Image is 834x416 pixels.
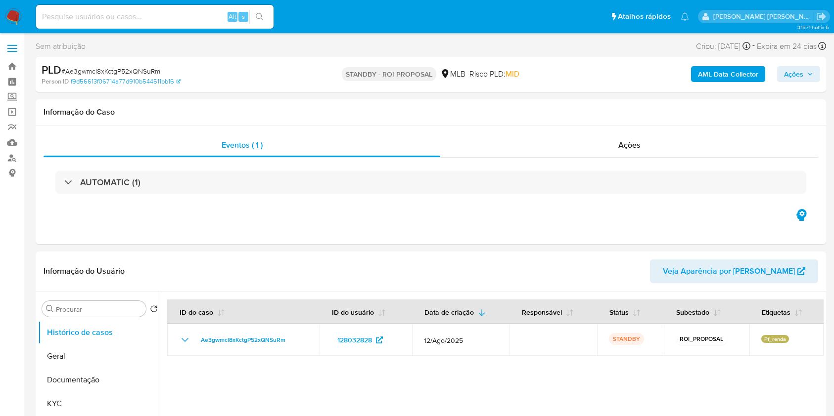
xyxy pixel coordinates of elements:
[229,12,236,21] span: Alt
[38,321,162,344] button: Histórico de casos
[80,177,140,188] h3: AUTOMATIC (1)
[44,266,125,276] h1: Informação do Usuário
[56,305,142,314] input: Procurar
[691,66,765,82] button: AML Data Collector
[55,171,806,194] div: AUTOMATIC (1)
[784,66,803,82] span: Ações
[242,12,245,21] span: s
[46,305,54,313] button: Procurar
[506,68,519,80] span: MID
[44,107,818,117] h1: Informação do Caso
[757,41,817,52] span: Expira em 24 dias
[36,10,274,23] input: Pesquise usuários ou casos...
[42,62,61,78] b: PLD
[38,344,162,368] button: Geral
[816,11,827,22] a: Sair
[752,40,755,53] span: -
[440,69,465,80] div: MLB
[342,67,436,81] p: STANDBY - ROI PROPOSAL
[42,77,69,86] b: Person ID
[36,41,86,52] span: Sem atribuição
[713,12,813,21] p: carla.siqueira@mercadolivre.com
[650,259,818,283] button: Veja Aparência por [PERSON_NAME]
[698,66,758,82] b: AML Data Collector
[222,139,263,151] span: Eventos ( 1 )
[696,40,750,53] div: Criou: [DATE]
[71,77,181,86] a: f9d56613f06714a77d910b544511bb16
[663,259,795,283] span: Veja Aparência por [PERSON_NAME]
[618,11,671,22] span: Atalhos rápidos
[618,139,641,151] span: Ações
[38,368,162,392] button: Documentação
[469,69,519,80] span: Risco PLD:
[61,66,160,76] span: # Ae3gwmcl8xKctgP52xQNSuRm
[150,305,158,316] button: Retornar ao pedido padrão
[249,10,270,24] button: search-icon
[777,66,820,82] button: Ações
[38,392,162,416] button: KYC
[681,12,689,21] a: Notificações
